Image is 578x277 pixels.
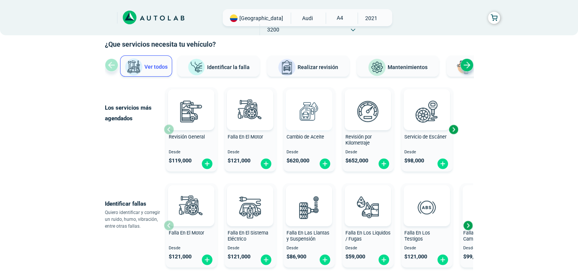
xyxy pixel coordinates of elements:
[358,13,385,24] span: 2021
[239,91,261,113] img: AD0BCuuxAAAAAElFTkSuQmCC
[187,58,206,76] img: Identificar la falla
[469,190,502,224] img: diagnostic_caja-de-cambios-v3.svg
[404,253,427,260] span: $ 121,000
[287,246,332,251] span: Desde
[225,87,276,172] button: Falla En El Motor Desde $121,000
[345,134,372,146] span: Revisión por Kilometraje
[292,94,326,128] img: cambio_de_aceite-v3.svg
[345,150,391,155] span: Desde
[287,253,306,260] span: $ 86,900
[454,58,473,77] img: Latonería y Pintura
[169,230,204,236] span: Falla En El Motor
[410,94,443,128] img: escaner-v3.svg
[278,58,296,77] img: Realizar revisión
[260,158,272,170] img: fi_plus-circle2.svg
[345,157,368,164] span: $ 652,000
[378,254,390,266] img: fi_plus-circle2.svg
[260,24,287,35] span: 3200
[401,183,453,268] button: Falla En Los Testigos Desde $121,000
[401,87,453,172] button: Servicio de Escáner Desde $98,000
[345,246,391,251] span: Desde
[378,158,390,170] img: fi_plus-circle2.svg
[166,87,217,172] button: Revisión General Desde $119,000
[105,102,164,124] p: Los servicios más agendados
[230,14,238,22] img: Flag of COLOMBIA
[228,246,273,251] span: Desde
[388,64,428,70] span: Mantenimientos
[342,183,394,268] button: Falla En Los Liquidos / Fugas Desde $59,000
[228,230,268,242] span: Falla En El Sistema Eléctrico
[326,13,353,23] span: A4
[228,150,273,155] span: Desde
[448,124,459,135] div: Next slide
[404,157,424,164] span: $ 98,000
[169,253,192,260] span: $ 121,000
[404,150,450,155] span: Desde
[404,246,450,251] span: Desde
[180,187,203,209] img: AD0BCuuxAAAAAElFTkSuQmCC
[294,13,321,24] span: AUDI
[169,134,205,140] span: Revisión General
[233,190,267,224] img: diagnostic_bombilla-v3.svg
[120,55,172,77] button: Ver todos
[287,150,332,155] span: Desde
[368,58,386,77] img: Mantenimientos
[166,183,217,268] button: Falla En El Motor Desde $121,000
[415,91,438,113] img: AD0BCuuxAAAAAElFTkSuQmCC
[105,198,164,209] p: Identificar fallas
[404,134,447,140] span: Servicio de Escáner
[201,158,213,170] img: fi_plus-circle2.svg
[462,220,473,231] div: Next slide
[298,187,320,209] img: AD0BCuuxAAAAAElFTkSuQmCC
[267,55,349,77] button: Realizar revisión
[228,157,250,164] span: $ 121,000
[180,91,203,113] img: AD0BCuuxAAAAAElFTkSuQmCC
[207,64,250,70] span: Identificar la falla
[169,246,214,251] span: Desde
[260,254,272,266] img: fi_plus-circle2.svg
[283,183,335,268] button: Falla En Las Llantas y Suspensión Desde $86,900
[351,94,385,128] img: revision_por_kilometraje-v3.svg
[169,150,214,155] span: Desde
[319,158,331,170] img: fi_plus-circle2.svg
[356,187,379,209] img: AD0BCuuxAAAAAElFTkSuQmCC
[105,209,164,230] p: Quiero identificar y corregir un ruido, humo, vibración, entre otras fallas.
[357,55,439,77] button: Mantenimientos
[233,94,267,128] img: diagnostic_engine-v3.svg
[356,91,379,113] img: AD0BCuuxAAAAAElFTkSuQmCC
[351,190,385,224] img: diagnostic_gota-de-sangre-v3.svg
[460,58,473,72] div: Next slide
[463,253,483,260] span: $ 99,000
[319,254,331,266] img: fi_plus-circle2.svg
[287,157,309,164] span: $ 620,000
[292,190,326,224] img: diagnostic_suspension-v3.svg
[342,87,394,172] button: Revisión por Kilometraje Desde $652,000
[298,91,320,113] img: AD0BCuuxAAAAAElFTkSuQmCC
[144,64,168,70] span: Ver todos
[460,183,511,268] button: Falla En La Caja de Cambio Desde $99,000
[169,157,192,164] span: $ 119,000
[463,230,504,242] span: Falla En La Caja de Cambio
[463,246,508,251] span: Desde
[201,254,213,266] img: fi_plus-circle2.svg
[283,87,335,172] button: Cambio de Aceite Desde $620,000
[287,230,329,242] span: Falla En Las Llantas y Suspensión
[174,190,208,224] img: diagnostic_engine-v3.svg
[410,190,443,224] img: diagnostic_diagnostic_abs-v3.svg
[228,134,263,140] span: Falla En El Motor
[225,183,276,268] button: Falla En El Sistema Eléctrico Desde $121,000
[287,134,324,140] span: Cambio de Aceite
[239,14,283,22] span: [GEOGRAPHIC_DATA]
[437,158,449,170] img: fi_plus-circle2.svg
[105,39,473,49] h2: ¿Que servicios necesita tu vehículo?
[298,64,338,70] span: Realizar revisión
[177,55,260,77] button: Identificar la falla
[174,94,208,128] img: revision_general-v3.svg
[239,187,261,209] img: AD0BCuuxAAAAAElFTkSuQmCC
[228,253,250,260] span: $ 121,000
[345,230,391,242] span: Falla En Los Liquidos / Fugas
[125,58,143,76] img: Ver todos
[437,254,449,266] img: fi_plus-circle2.svg
[404,230,430,242] span: Falla En Los Testigos
[415,187,438,209] img: AD0BCuuxAAAAAElFTkSuQmCC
